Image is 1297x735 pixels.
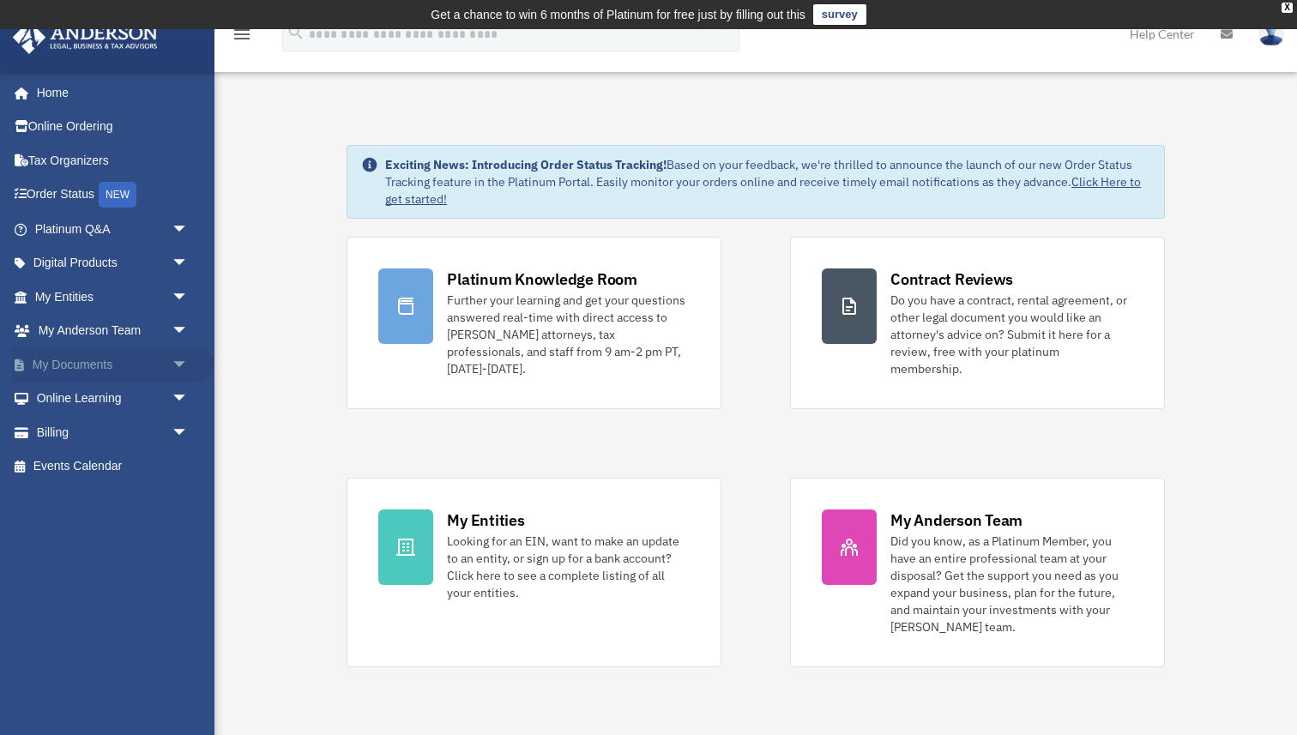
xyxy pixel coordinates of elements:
div: Based on your feedback, we're thrilled to announce the launch of our new Order Status Tracking fe... [385,156,1150,208]
a: Tax Organizers [12,143,214,178]
div: Further your learning and get your questions answered real-time with direct access to [PERSON_NAM... [447,292,690,377]
a: My Entitiesarrow_drop_down [12,280,214,314]
a: menu [232,30,252,45]
span: arrow_drop_down [172,415,206,450]
div: Get a chance to win 6 months of Platinum for free just by filling out this [431,4,805,25]
a: My Anderson Teamarrow_drop_down [12,314,214,348]
a: Click Here to get started! [385,174,1141,207]
div: Did you know, as a Platinum Member, you have an entire professional team at your disposal? Get th... [890,533,1133,636]
a: Order StatusNEW [12,178,214,213]
a: My Entities Looking for an EIN, want to make an update to an entity, or sign up for a bank accoun... [347,478,721,667]
a: Online Ordering [12,110,214,144]
a: Home [12,75,206,110]
div: close [1282,3,1293,13]
a: My Anderson Team Did you know, as a Platinum Member, you have an entire professional team at your... [790,478,1165,667]
img: User Pic [1258,21,1284,46]
div: Do you have a contract, rental agreement, or other legal document you would like an attorney's ad... [890,292,1133,377]
a: Platinum Knowledge Room Further your learning and get your questions answered real-time with dire... [347,237,721,409]
span: arrow_drop_down [172,314,206,349]
a: Digital Productsarrow_drop_down [12,246,214,280]
span: arrow_drop_down [172,246,206,281]
a: Events Calendar [12,449,214,484]
div: NEW [99,182,136,208]
div: My Anderson Team [890,509,1023,531]
a: Online Learningarrow_drop_down [12,382,214,416]
a: Billingarrow_drop_down [12,415,214,449]
div: Looking for an EIN, want to make an update to an entity, or sign up for a bank account? Click her... [447,533,690,601]
a: Contract Reviews Do you have a contract, rental agreement, or other legal document you would like... [790,237,1165,409]
div: My Entities [447,509,524,531]
i: search [287,23,305,42]
div: Platinum Knowledge Room [447,268,637,290]
span: arrow_drop_down [172,347,206,383]
span: arrow_drop_down [172,280,206,315]
span: arrow_drop_down [172,382,206,417]
div: Contract Reviews [890,268,1013,290]
a: survey [813,4,866,25]
img: Anderson Advisors Platinum Portal [8,21,163,54]
a: My Documentsarrow_drop_down [12,347,214,382]
a: Platinum Q&Aarrow_drop_down [12,212,214,246]
span: arrow_drop_down [172,212,206,247]
strong: Exciting News: Introducing Order Status Tracking! [385,157,667,172]
i: menu [232,24,252,45]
